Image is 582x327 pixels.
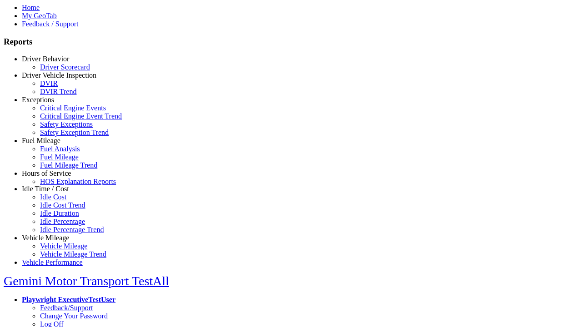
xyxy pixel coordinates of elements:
a: Playwright ExecutiveTestUser [22,296,115,303]
a: Driver Scorecard [40,63,90,71]
a: Vehicle Mileage Trend [40,250,106,258]
a: Feedback/Support [40,304,93,312]
a: Driver Behavior [22,55,69,63]
a: Idle Time / Cost [22,185,69,193]
a: Idle Percentage [40,218,85,225]
a: Vehicle Mileage [40,242,87,250]
a: Safety Exceptions [40,120,93,128]
a: Fuel Mileage [22,137,60,144]
a: Idle Cost Trend [40,201,85,209]
a: Safety Exception Trend [40,129,109,136]
a: Fuel Mileage Trend [40,161,97,169]
a: My GeoTab [22,12,57,20]
a: Gemini Motor Transport TestAll [4,274,169,288]
a: DVIR Trend [40,88,76,95]
a: Vehicle Mileage [22,234,69,242]
a: Idle Duration [40,209,79,217]
a: Vehicle Performance [22,258,83,266]
h3: Reports [4,37,578,47]
a: Critical Engine Events [40,104,106,112]
a: HOS Explanation Reports [40,178,116,185]
a: Change Your Password [40,312,108,320]
a: Idle Cost [40,193,66,201]
a: DVIR [40,79,58,87]
a: Exceptions [22,96,54,104]
a: Home [22,4,40,11]
a: Fuel Analysis [40,145,80,153]
a: Hours of Service [22,169,71,177]
a: Idle Percentage Trend [40,226,104,233]
a: Feedback / Support [22,20,78,28]
a: Driver Vehicle Inspection [22,71,96,79]
a: Fuel Mileage [40,153,79,161]
a: Critical Engine Event Trend [40,112,122,120]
